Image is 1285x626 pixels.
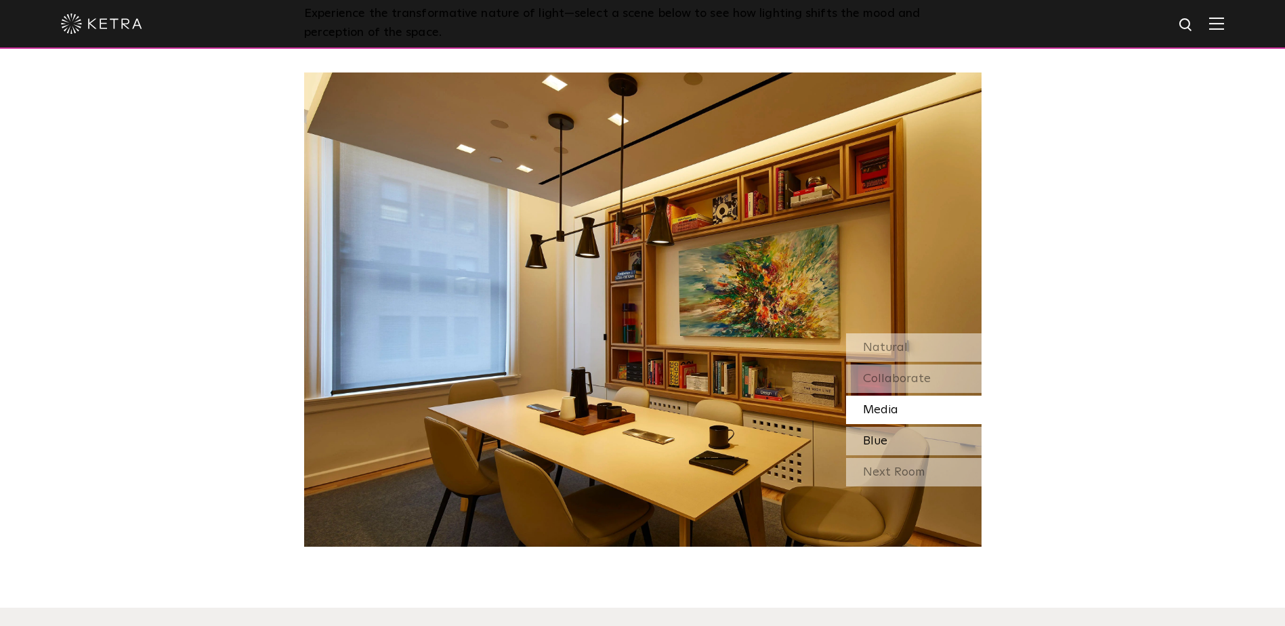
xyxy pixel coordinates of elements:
[304,72,982,547] img: SS-Desktop-CEC-03
[1209,17,1224,30] img: Hamburger%20Nav.svg
[863,435,887,447] span: Blue
[863,341,908,354] span: Natural
[61,14,142,34] img: ketra-logo-2019-white
[846,458,982,486] div: Next Room
[863,373,931,385] span: Collaborate
[1178,17,1195,34] img: search icon
[863,404,898,416] span: Media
